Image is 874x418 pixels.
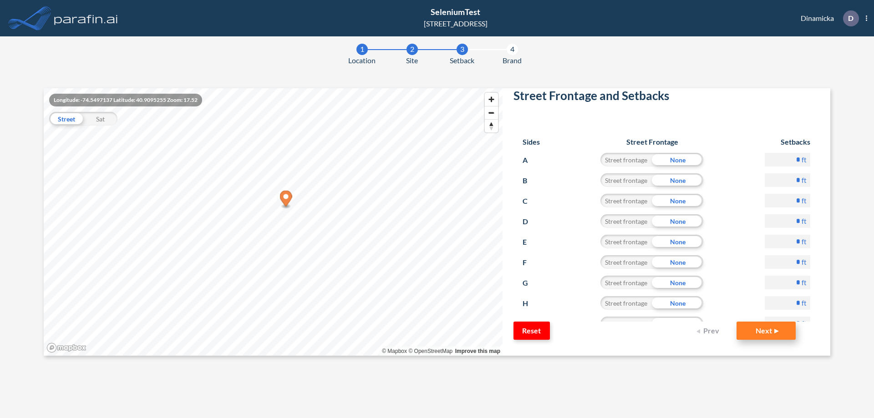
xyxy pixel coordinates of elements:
[408,348,452,354] a: OpenStreetMap
[507,44,518,55] div: 4
[406,55,418,66] span: Site
[523,317,539,331] p: I
[600,153,652,166] div: Street frontage
[848,14,854,22] p: D
[802,319,807,328] label: ft
[513,89,819,106] h2: Street Frontage and Setbacks
[523,153,539,167] p: A
[52,9,120,27] img: logo
[652,214,703,228] div: None
[652,173,703,187] div: None
[787,10,867,26] div: Dinamicka
[485,120,498,132] span: Reset bearing to north
[802,155,807,164] label: ft
[523,137,540,146] h6: Sides
[600,194,652,207] div: Street frontage
[457,44,468,55] div: 3
[600,235,652,248] div: Street frontage
[802,257,807,267] label: ft
[523,296,539,311] p: H
[280,191,292,209] div: Map marker
[49,94,202,106] div: Longitude: -74.5497137 Latitude: 40.9095255 Zoom: 17.52
[450,55,474,66] span: Setback
[523,194,539,208] p: C
[765,137,810,146] h6: Setbacks
[600,276,652,289] div: Street frontage
[485,106,498,119] span: Zoom out
[652,235,703,248] div: None
[523,173,539,188] p: B
[523,255,539,270] p: F
[652,194,703,207] div: None
[802,298,807,307] label: ft
[802,196,807,205] label: ft
[652,296,703,310] div: None
[523,276,539,290] p: G
[652,276,703,289] div: None
[46,342,86,353] a: Mapbox homepage
[600,173,652,187] div: Street frontage
[737,322,796,340] button: Next
[424,18,488,29] div: [STREET_ADDRESS]
[600,255,652,269] div: Street frontage
[600,296,652,310] div: Street frontage
[592,137,712,146] h6: Street Frontage
[523,235,539,249] p: E
[485,106,498,119] button: Zoom out
[485,119,498,132] button: Reset bearing to north
[455,348,500,354] a: Improve this map
[802,278,807,287] label: ft
[44,88,503,356] canvas: Map
[485,93,498,106] button: Zoom in
[691,322,727,340] button: Prev
[523,214,539,229] p: D
[407,44,418,55] div: 2
[652,255,703,269] div: None
[431,7,480,17] span: SeleniumTest
[49,112,83,126] div: Street
[600,317,652,330] div: Street frontage
[802,176,807,185] label: ft
[356,44,368,55] div: 1
[652,317,703,330] div: None
[503,55,522,66] span: Brand
[382,348,407,354] a: Mapbox
[600,214,652,228] div: Street frontage
[802,237,807,246] label: ft
[802,217,807,226] label: ft
[652,153,703,166] div: None
[513,322,550,340] button: Reset
[83,112,117,126] div: Sat
[348,55,376,66] span: Location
